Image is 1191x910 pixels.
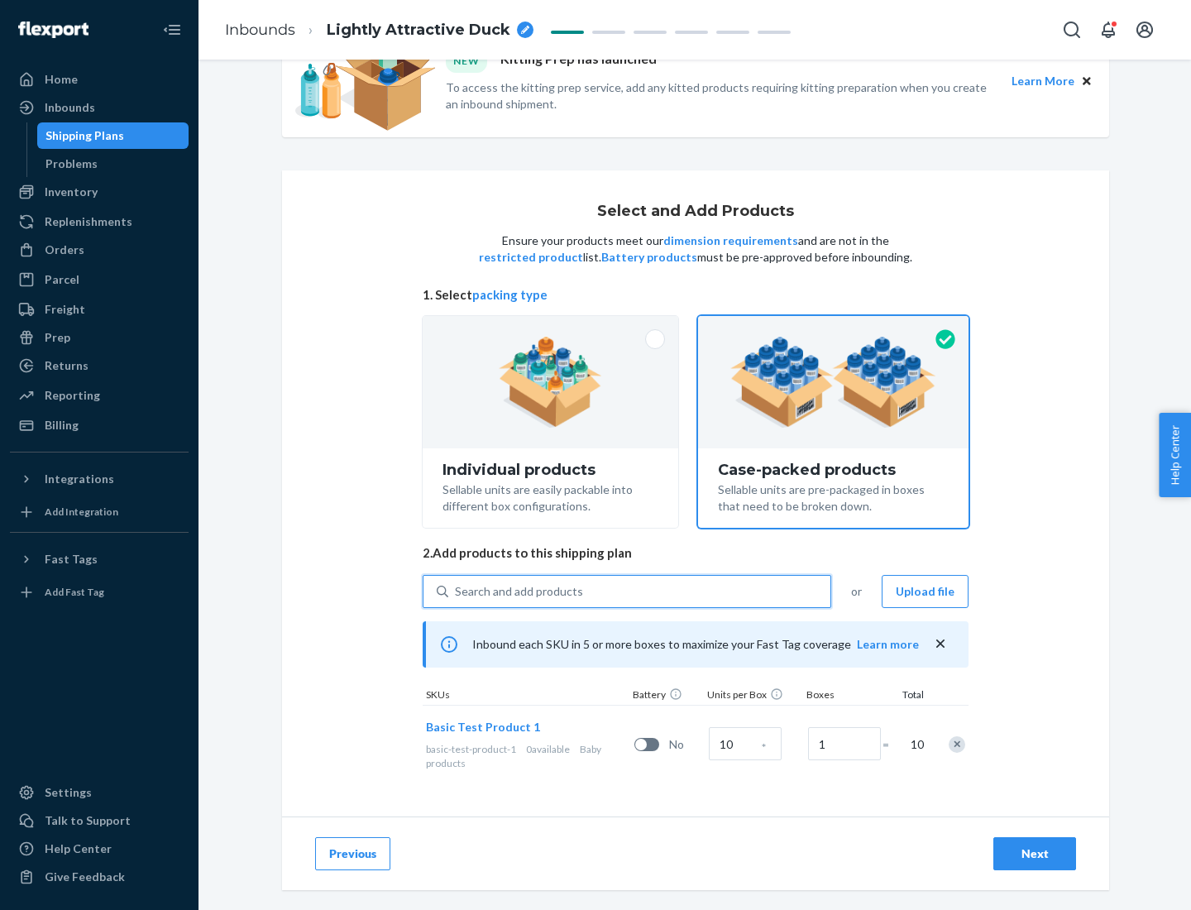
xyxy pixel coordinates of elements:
[446,79,997,113] p: To access the kitting prep service, add any kitted products requiring kitting preparation when yo...
[10,546,189,572] button: Fast Tags
[45,99,95,116] div: Inbounds
[45,841,112,857] div: Help Center
[10,382,189,409] a: Reporting
[10,237,189,263] a: Orders
[10,499,189,525] a: Add Integration
[10,466,189,492] button: Integrations
[10,352,189,379] a: Returns
[442,478,658,515] div: Sellable units are easily packable into different box configurations.
[907,736,924,753] span: 10
[808,727,881,760] input: Number of boxes
[803,687,886,705] div: Boxes
[37,122,189,149] a: Shipping Plans
[45,156,98,172] div: Problems
[886,687,927,705] div: Total
[426,743,516,755] span: basic-test-product-1
[1128,13,1161,46] button: Open account menu
[10,296,189,323] a: Freight
[45,551,98,568] div: Fast Tags
[45,127,124,144] div: Shipping Plans
[37,151,189,177] a: Problems
[601,249,697,266] button: Battery products
[426,720,540,734] span: Basic Test Product 1
[932,635,949,653] button: close
[18,22,88,38] img: Flexport logo
[1078,72,1096,90] button: Close
[45,271,79,288] div: Parcel
[155,13,189,46] button: Close Navigation
[1055,13,1088,46] button: Open Search Box
[10,66,189,93] a: Home
[857,636,919,653] button: Learn more
[1092,13,1125,46] button: Open notifications
[10,266,189,293] a: Parcel
[426,742,628,770] div: Baby products
[45,417,79,433] div: Billing
[10,208,189,235] a: Replenishments
[629,687,704,705] div: Battery
[45,784,92,801] div: Settings
[949,736,965,753] div: Remove Item
[10,864,189,890] button: Give Feedback
[709,727,782,760] input: Case Quantity
[526,743,570,755] span: 0 available
[477,232,914,266] p: Ensure your products meet our and are not in the list. must be pre-approved before inbounding.
[423,621,969,668] div: Inbound each SKU in 5 or more boxes to maximize your Fast Tag coverage
[597,204,794,220] h1: Select and Add Products
[423,687,629,705] div: SKUs
[10,412,189,438] a: Billing
[718,462,949,478] div: Case-packed products
[1159,413,1191,497] button: Help Center
[45,184,98,200] div: Inventory
[45,387,100,404] div: Reporting
[45,505,118,519] div: Add Integration
[45,585,104,599] div: Add Fast Tag
[10,807,189,834] a: Talk to Support
[10,179,189,205] a: Inventory
[442,462,658,478] div: Individual products
[45,329,70,346] div: Prep
[45,71,78,88] div: Home
[730,337,936,428] img: case-pack.59cecea509d18c883b923b81aeac6d0b.png
[45,213,132,230] div: Replenishments
[704,687,803,705] div: Units per Box
[10,324,189,351] a: Prep
[327,20,510,41] span: Lightly Attractive Duck
[45,869,125,885] div: Give Feedback
[882,736,899,753] span: =
[10,836,189,862] a: Help Center
[500,50,657,72] p: Kitting Prep has launched
[225,21,295,39] a: Inbounds
[10,579,189,606] a: Add Fast Tag
[479,249,583,266] button: restricted product
[45,301,85,318] div: Freight
[718,478,949,515] div: Sellable units are pre-packaged in boxes that need to be broken down.
[10,779,189,806] a: Settings
[669,736,702,753] span: No
[851,583,862,600] span: or
[993,837,1076,870] button: Next
[423,544,969,562] span: 2. Add products to this shipping plan
[45,242,84,258] div: Orders
[1012,72,1074,90] button: Learn More
[45,471,114,487] div: Integrations
[455,583,583,600] div: Search and add products
[1007,845,1062,862] div: Next
[426,719,540,735] button: Basic Test Product 1
[45,812,131,829] div: Talk to Support
[663,232,798,249] button: dimension requirements
[212,6,547,55] ol: breadcrumbs
[446,50,487,72] div: NEW
[315,837,390,870] button: Previous
[10,94,189,121] a: Inbounds
[499,337,602,428] img: individual-pack.facf35554cb0f1810c75b2bd6df2d64e.png
[423,286,969,304] span: 1. Select
[45,357,88,374] div: Returns
[882,575,969,608] button: Upload file
[472,286,548,304] button: packing type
